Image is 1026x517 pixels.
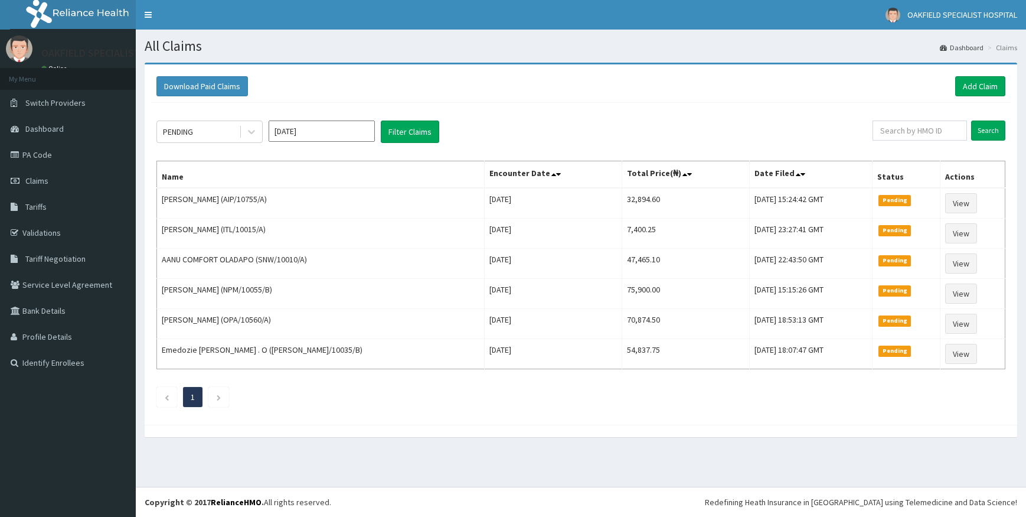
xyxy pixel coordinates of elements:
td: [PERSON_NAME] (AIP/10755/A) [157,188,485,219]
td: [DATE] [484,309,622,339]
th: Date Filed [750,161,873,188]
strong: Copyright © 2017 . [145,497,264,508]
a: View [945,223,977,243]
span: Pending [878,225,911,236]
span: Dashboard [25,123,64,134]
a: Add Claim [955,76,1005,96]
th: Status [873,161,940,188]
span: Switch Providers [25,97,86,108]
span: Pending [878,346,911,356]
td: 47,465.10 [622,249,749,279]
th: Actions [940,161,1005,188]
input: Search [971,121,1005,141]
td: [DATE] 18:07:47 GMT [750,339,873,369]
button: Filter Claims [381,121,439,143]
td: 70,874.50 [622,309,749,339]
span: Pending [878,195,911,206]
input: Search by HMO ID [873,121,967,141]
a: Dashboard [940,43,983,53]
a: Next page [216,392,221,402]
td: [DATE] [484,339,622,369]
td: [DATE] 15:15:26 GMT [750,279,873,309]
td: [DATE] 23:27:41 GMT [750,219,873,249]
td: [DATE] 18:53:13 GMT [750,309,873,339]
a: Previous page [164,392,169,402]
span: OAKFIELD SPECIALIST HOSPITAL [907,9,1017,20]
p: OAKFIELD SPECIALIST HOSPITAL [41,48,189,58]
td: [PERSON_NAME] (ITL/10015/A) [157,219,485,249]
button: Download Paid Claims [156,76,248,96]
span: Pending [878,316,911,326]
td: 54,837.75 [622,339,749,369]
a: Online [41,64,70,73]
td: 75,900.00 [622,279,749,309]
a: RelianceHMO [211,497,262,508]
td: [DATE] [484,279,622,309]
div: Redefining Heath Insurance in [GEOGRAPHIC_DATA] using Telemedicine and Data Science! [705,496,1017,508]
td: [DATE] [484,219,622,249]
span: Pending [878,285,911,296]
a: View [945,314,977,334]
li: Claims [985,43,1017,53]
td: [DATE] [484,188,622,219]
div: PENDING [163,126,193,138]
th: Total Price(₦) [622,161,749,188]
a: View [945,253,977,274]
td: [DATE] [484,249,622,279]
th: Name [157,161,485,188]
span: Pending [878,255,911,266]
th: Encounter Date [484,161,622,188]
a: View [945,284,977,304]
td: 7,400.25 [622,219,749,249]
footer: All rights reserved. [136,487,1026,517]
td: Emedozie [PERSON_NAME] . O ([PERSON_NAME]/10035/B) [157,339,485,369]
td: 32,894.60 [622,188,749,219]
td: [DATE] 22:43:50 GMT [750,249,873,279]
span: Tariffs [25,201,47,212]
td: [PERSON_NAME] (OPA/10560/A) [157,309,485,339]
h1: All Claims [145,38,1017,54]
input: Select Month and Year [269,121,375,142]
a: View [945,193,977,213]
img: User Image [6,35,32,62]
td: [PERSON_NAME] (NPM/10055/B) [157,279,485,309]
td: AANU COMFORT OLADAPO (SNW/10010/A) [157,249,485,279]
a: View [945,344,977,364]
span: Claims [25,175,48,186]
span: Tariff Negotiation [25,253,86,264]
img: User Image [886,8,900,22]
td: [DATE] 15:24:42 GMT [750,188,873,219]
a: Page 1 is your current page [191,392,195,402]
